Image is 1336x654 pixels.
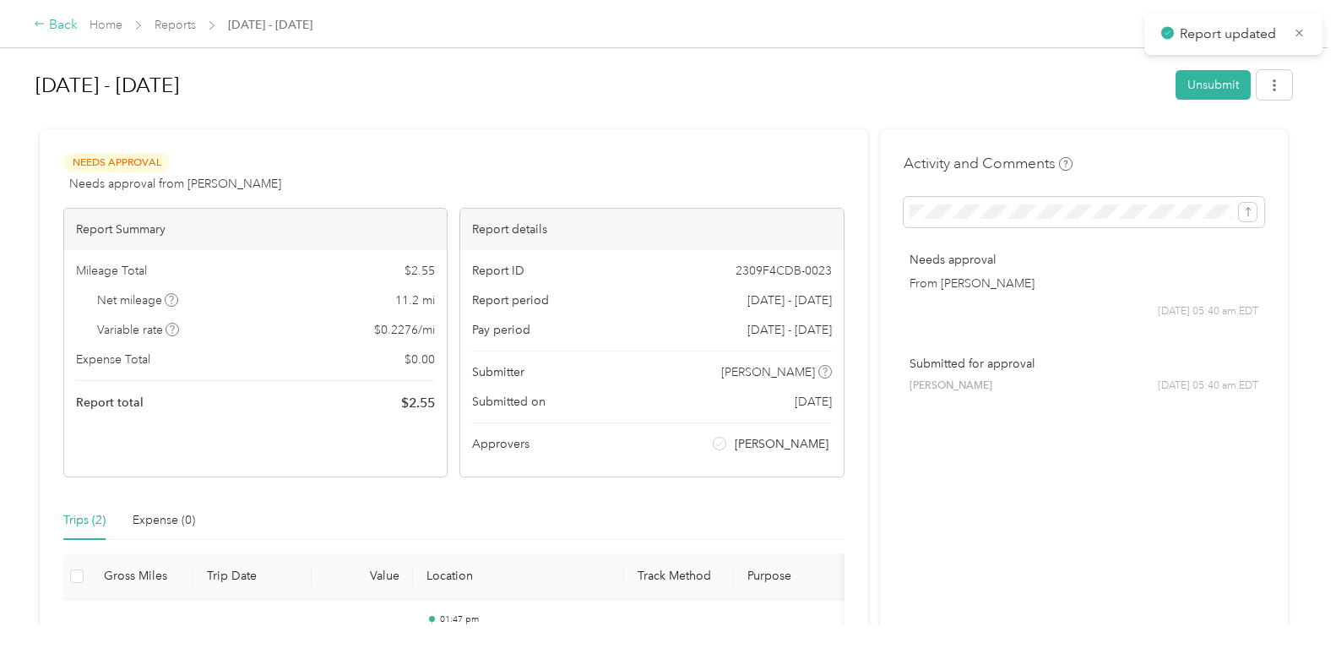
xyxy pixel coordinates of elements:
[63,511,106,530] div: Trips (2)
[395,292,435,309] span: 11.2 mi
[910,251,1258,269] p: Needs approval
[97,292,179,309] span: Net mileage
[736,262,832,280] span: 2309F4CDB-0023
[228,16,312,34] span: [DATE] - [DATE]
[747,321,832,339] span: [DATE] - [DATE]
[1176,70,1251,100] button: Unsubmit
[721,363,815,381] span: [PERSON_NAME]
[401,393,435,413] span: $ 2.55
[735,435,828,453] span: [PERSON_NAME]
[1158,379,1258,394] span: [DATE] 05:40 am EDT
[413,553,624,600] th: Location
[63,153,170,172] span: Needs Approval
[472,262,524,280] span: Report ID
[90,18,122,32] a: Home
[747,292,832,309] span: [DATE] - [DATE]
[734,553,861,600] th: Purpose
[1180,24,1281,45] p: Report updated
[97,321,180,339] span: Variable rate
[155,18,196,32] a: Reports
[1241,559,1336,654] iframe: Everlance-gr Chat Button Frame
[1158,304,1258,319] span: [DATE] 05:40 am EDT
[472,292,549,309] span: Report period
[35,65,1164,106] h1: Aug 1 - 31, 2025
[76,394,144,411] span: Report total
[64,209,447,250] div: Report Summary
[374,321,435,339] span: $ 0.2276 / mi
[472,393,546,411] span: Submitted on
[910,379,992,394] span: [PERSON_NAME]
[904,153,1073,174] h4: Activity and Comments
[472,435,530,453] span: Approvers
[312,553,413,600] th: Value
[90,553,193,600] th: Gross Miles
[405,351,435,368] span: $ 0.00
[795,393,832,411] span: [DATE]
[69,175,281,193] span: Needs approval from [PERSON_NAME]
[193,553,312,600] th: Trip Date
[624,553,734,600] th: Track Method
[472,363,524,381] span: Submitter
[910,355,1258,373] p: Submitted for approval
[76,351,150,368] span: Expense Total
[76,262,147,280] span: Mileage Total
[34,15,78,35] div: Back
[460,209,843,250] div: Report details
[440,613,611,625] p: 01:47 pm
[405,262,435,280] span: $ 2.55
[910,275,1258,292] p: From [PERSON_NAME]
[133,511,195,530] div: Expense (0)
[472,321,530,339] span: Pay period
